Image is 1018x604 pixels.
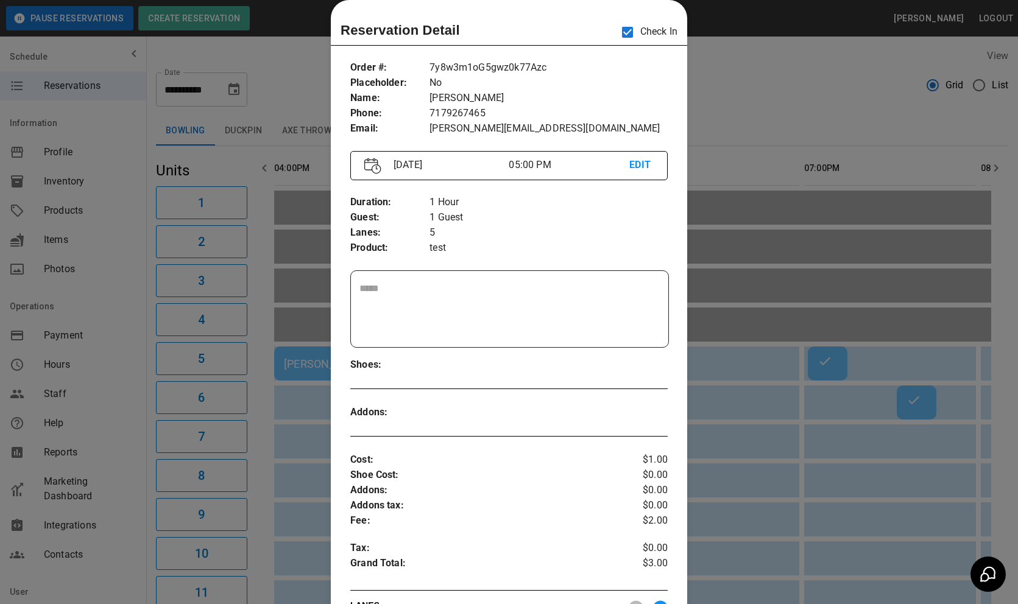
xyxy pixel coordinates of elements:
[429,121,668,136] p: [PERSON_NAME][EMAIL_ADDRESS][DOMAIN_NAME]
[350,357,429,373] p: Shoes :
[615,483,668,498] p: $0.00
[615,468,668,483] p: $0.00
[350,91,429,106] p: Name :
[350,468,615,483] p: Shoe Cost :
[350,405,429,420] p: Addons :
[350,541,615,556] p: Tax :
[615,556,668,574] p: $3.00
[350,60,429,75] p: Order # :
[615,19,677,45] p: Check In
[350,513,615,528] p: Fee :
[364,158,381,174] img: Vector
[350,241,429,256] p: Product :
[429,225,668,241] p: 5
[350,452,615,468] p: Cost :
[341,20,460,40] p: Reservation Detail
[350,195,429,210] p: Duration :
[350,483,615,498] p: Addons :
[350,121,429,136] p: Email :
[350,75,429,91] p: Placeholder :
[429,106,668,121] p: 7179267465
[350,225,429,241] p: Lanes :
[615,541,668,556] p: $0.00
[629,158,654,173] p: EDIT
[389,158,509,172] p: [DATE]
[429,91,668,106] p: [PERSON_NAME]
[429,75,668,91] p: No
[350,106,429,121] p: Phone :
[429,195,668,210] p: 1 Hour
[350,556,615,574] p: Grand Total :
[615,452,668,468] p: $1.00
[429,210,668,225] p: 1 Guest
[350,210,429,225] p: Guest :
[350,498,615,513] p: Addons tax :
[615,513,668,528] p: $2.00
[429,241,668,256] p: test
[429,60,668,75] p: 7y8w3m1oG5gwz0k77Azc
[615,498,668,513] p: $0.00
[509,158,629,172] p: 05:00 PM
